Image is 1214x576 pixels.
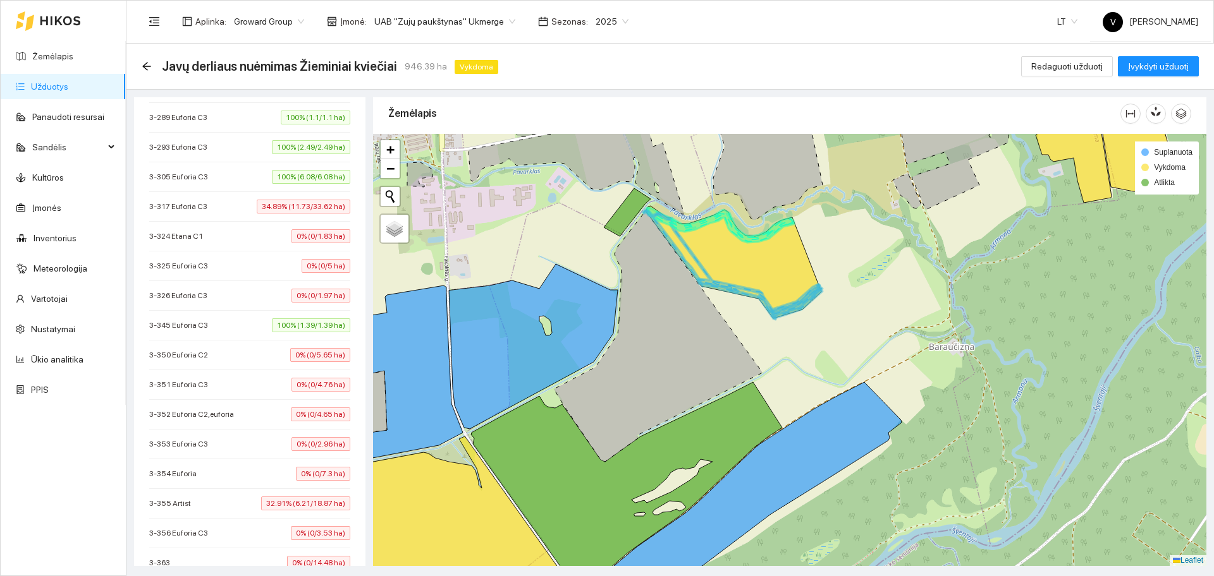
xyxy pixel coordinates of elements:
span: 100% (6.08/6.08 ha) [272,170,350,184]
span: Sezonas : [551,15,588,28]
span: shop [327,16,337,27]
span: 0% (0/7.3 ha) [296,467,350,481]
span: 100% (1.1/1.1 ha) [281,111,350,124]
span: 100% (1.39/1.39 ha) [272,318,350,332]
a: Vartotojai [31,294,68,304]
span: 3-324 Etana C1 [149,230,209,243]
span: Redaguoti užduotį [1031,59,1103,73]
span: Suplanuota [1154,148,1193,157]
span: 3-354 Euforia [149,467,203,480]
a: Layers [381,215,408,243]
span: Vykdoma [455,60,498,74]
span: 34.89% (11.73/33.62 ha) [257,200,350,213]
a: Zoom in [381,140,400,159]
span: calendar [538,16,548,27]
span: Javų derliaus nuėmimas Žieminiai kviečiai [162,56,397,76]
span: 3-317 Euforia C3 [149,200,214,213]
span: menu-fold [149,16,160,27]
span: 3-355 Artist [149,497,197,510]
a: Nustatymai [31,324,75,334]
span: 0% (0/1.83 ha) [291,229,350,243]
span: 2025 [596,12,628,31]
span: 3-345 Euforia C3 [149,319,214,332]
span: 3-351 Euforia C3 [149,378,214,391]
span: + [386,141,395,157]
span: 3-363 [149,556,176,569]
a: Ūkio analitika [31,354,83,364]
span: column-width [1121,109,1140,119]
span: 3-305 Euforia C3 [149,171,214,183]
button: Redaguoti užduotį [1021,56,1113,76]
a: PPIS [31,385,49,395]
span: 0% (0/4.76 ha) [291,378,350,392]
a: Žemėlapis [32,51,73,61]
button: Įvykdyti užduotį [1118,56,1199,76]
a: Panaudoti resursai [32,112,104,122]
a: Zoom out [381,159,400,178]
span: arrow-left [142,61,152,71]
span: [PERSON_NAME] [1103,16,1198,27]
span: 3-289 Euforia C3 [149,111,214,124]
a: Užduotys [31,81,68,92]
button: column-width [1120,104,1141,124]
span: 3-293 Euforia C3 [149,141,214,153]
a: Meteorologija [34,263,87,273]
span: LT [1057,12,1077,31]
span: − [386,160,395,176]
span: 0% (0/4.65 ha) [291,407,350,421]
a: Kultūros [32,172,64,183]
span: 3-353 Euforia C3 [149,438,214,450]
span: 3-325 Euforia C3 [149,260,214,272]
span: V [1110,12,1116,32]
a: Įmonės [32,203,61,213]
span: Įvykdyti užduotį [1128,59,1189,73]
span: 0% (0/5 ha) [302,259,350,273]
span: 3-356 Euforia C3 [149,527,214,539]
a: Inventorius [34,233,77,243]
a: Redaguoti užduotį [1021,61,1113,71]
span: layout [182,16,192,27]
span: Sandėlis [32,135,104,160]
span: Groward Group [234,12,304,31]
span: 0% (0/5.65 ha) [290,348,350,362]
button: menu-fold [142,9,167,34]
div: Žemėlapis [388,95,1120,131]
span: 32.91% (6.21/18.87 ha) [261,496,350,510]
span: 0% (0/14.48 ha) [287,556,350,570]
span: UAB "Zujų paukštynas" Ukmerge [374,12,515,31]
span: Įmonė : [340,15,367,28]
div: Atgal [142,61,152,72]
span: 3-326 Euforia C3 [149,289,214,302]
span: 0% (0/3.53 ha) [291,526,350,540]
a: Leaflet [1173,556,1203,565]
span: Atlikta [1154,178,1175,187]
span: Aplinka : [195,15,226,28]
span: 3-350 Euforia C2 [149,349,214,361]
button: Initiate a new search [381,187,400,206]
span: 946.39 ha [405,59,447,73]
span: 3-352 Euforia C2,euforia [149,408,240,421]
span: Vykdoma [1154,163,1186,172]
span: 100% (2.49/2.49 ha) [272,140,350,154]
span: 0% (0/2.96 ha) [291,437,350,451]
span: 0% (0/1.97 ha) [291,289,350,303]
